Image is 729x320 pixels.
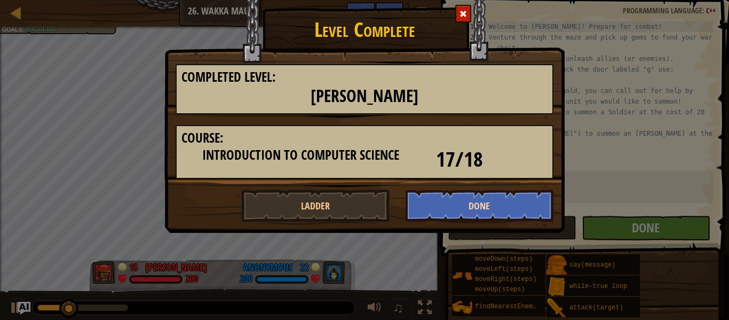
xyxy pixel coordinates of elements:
[436,145,483,173] span: 17/18
[181,148,420,162] h3: Introduction to Computer Science
[181,87,548,106] h2: [PERSON_NAME]
[241,190,390,222] button: Ladder
[181,70,548,84] h3: Completed Level:
[406,190,554,222] button: Done
[165,13,564,41] h1: Level Complete
[181,131,548,145] h3: Course:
